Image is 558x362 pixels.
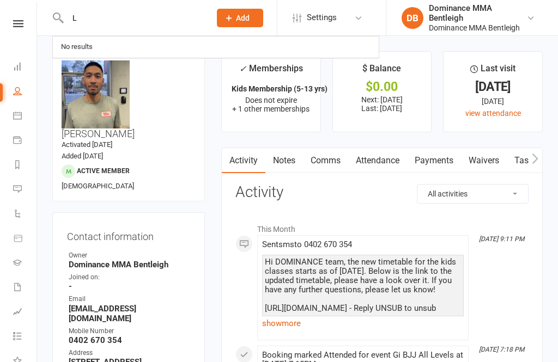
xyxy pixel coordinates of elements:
[239,62,303,82] div: Memberships
[303,148,348,173] a: Comms
[262,316,464,331] a: show more
[343,95,422,113] p: Next: [DATE] Last: [DATE]
[62,140,112,149] time: Activated [DATE]
[239,64,246,74] i: ✓
[13,154,38,178] a: Reports
[265,148,303,173] a: Notes
[262,240,352,249] span: Sent sms to 0402 670 354
[69,294,190,304] div: Email
[348,148,407,173] a: Attendance
[232,84,327,93] strong: Kids Membership (5-13 yrs)
[402,7,423,29] div: DB
[69,326,190,336] div: Mobile Number
[429,3,526,23] div: Dominance MMA Bentleigh
[58,39,96,55] div: No results
[69,348,190,358] div: Address
[13,227,38,251] a: Product Sales
[69,335,190,345] strong: 0402 670 354
[69,272,190,283] div: Joined on:
[236,14,250,22] span: Add
[232,105,310,113] span: + 1 other memberships
[245,96,297,105] span: Does not expire
[69,304,190,323] strong: [EMAIL_ADDRESS][DOMAIN_NAME]
[13,105,38,129] a: Calendar
[69,281,190,291] strong: -
[62,182,134,190] span: [DEMOGRAPHIC_DATA]
[13,56,38,80] a: Dashboard
[13,80,38,105] a: People
[13,300,38,325] a: Assessments
[453,81,532,93] div: [DATE]
[453,95,532,107] div: [DATE]
[62,60,196,139] h3: [PERSON_NAME]
[64,10,203,26] input: Search...
[507,148,545,173] a: Tasks
[362,62,401,81] div: $ Balance
[217,9,263,27] button: Add
[62,152,103,160] time: Added [DATE]
[62,60,130,128] img: image1728980787.png
[461,148,507,173] a: Waivers
[69,260,190,269] strong: Dominance MMA Bentleigh
[307,5,337,30] span: Settings
[235,218,529,235] li: This Month
[265,257,461,313] div: Hi DOMINANCE team, the new timetable for the kids classes starts as of [DATE]. Below is the link ...
[343,81,422,93] div: $0.00
[69,250,190,261] div: Owner
[13,129,38,154] a: Payments
[235,184,529,201] h3: Activity
[67,227,190,242] h3: Contact information
[222,148,265,173] a: Activity
[479,346,524,353] i: [DATE] 7:18 PM
[407,148,461,173] a: Payments
[479,235,524,243] i: [DATE] 9:11 PM
[429,23,526,33] div: Dominance MMA Bentleigh
[470,62,515,81] div: Last visit
[77,167,130,175] span: Active member
[465,109,521,118] a: view attendance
